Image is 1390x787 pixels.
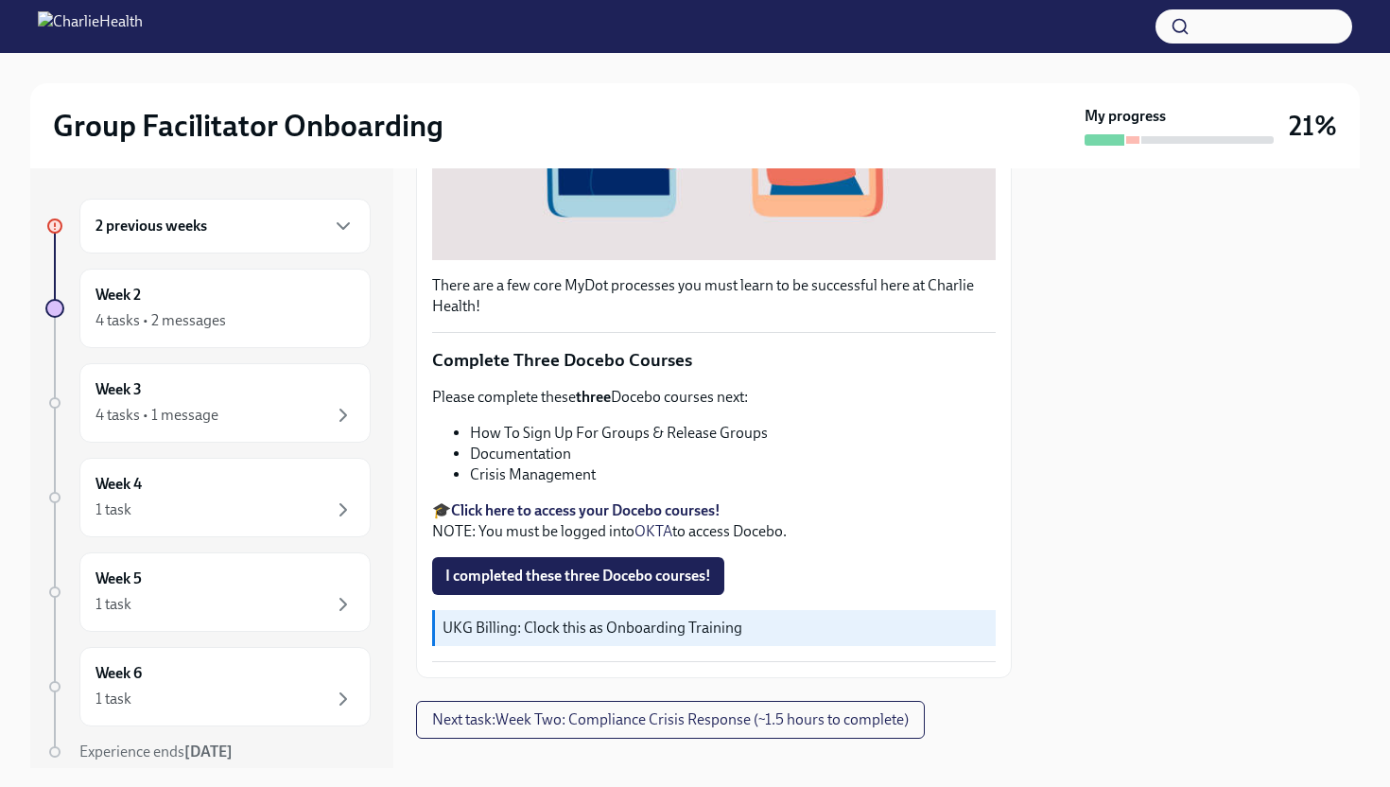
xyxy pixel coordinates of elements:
a: Week 51 task [45,552,371,632]
a: Week 34 tasks • 1 message [45,363,371,443]
button: I completed these three Docebo courses! [432,557,724,595]
li: Documentation [470,444,996,464]
a: Click here to access your Docebo courses! [451,501,721,519]
p: 🎓 NOTE: You must be logged into to access Docebo. [432,500,996,542]
h3: 21% [1289,109,1337,143]
div: 1 task [96,594,131,615]
strong: [DATE] [184,743,233,761]
p: UKG Billing: Clock this as Onboarding Training [443,618,988,638]
h6: Week 5 [96,568,142,589]
p: There are a few core MyDot processes you must learn to be successful here at Charlie Health! [432,275,996,317]
strong: My progress [1085,106,1166,127]
h2: Group Facilitator Onboarding [53,107,443,145]
a: Week 41 task [45,458,371,537]
h6: Week 3 [96,379,142,400]
button: Next task:Week Two: Compliance Crisis Response (~1.5 hours to complete) [416,701,925,739]
p: Please complete these Docebo courses next: [432,387,996,408]
a: Week 24 tasks • 2 messages [45,269,371,348]
img: CharlieHealth [38,11,143,42]
div: 4 tasks • 1 message [96,405,218,426]
div: 2 previous weeks [79,199,371,254]
h6: Week 4 [96,474,142,495]
a: OKTA [634,522,672,540]
h6: Week 2 [96,285,141,306]
span: Experience ends [79,743,233,761]
div: 1 task [96,499,131,520]
li: Crisis Management [470,464,996,485]
h6: Week 6 [96,663,142,684]
li: How To Sign Up For Groups & Release Groups [470,423,996,444]
h6: 2 previous weeks [96,216,207,236]
span: I completed these three Docebo courses! [445,567,711,586]
a: Week 61 task [45,647,371,726]
p: Complete Three Docebo Courses [432,348,996,373]
strong: three [576,388,611,406]
span: Next task : Week Two: Compliance Crisis Response (~1.5 hours to complete) [432,710,909,729]
div: 1 task [96,689,131,709]
div: 4 tasks • 2 messages [96,310,226,331]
